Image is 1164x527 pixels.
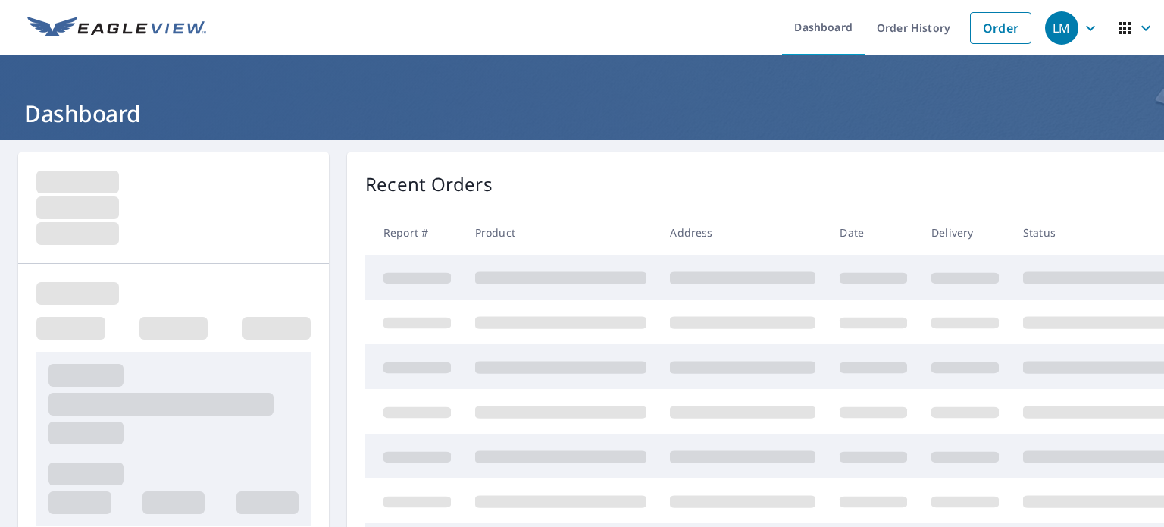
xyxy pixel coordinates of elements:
[919,210,1011,255] th: Delivery
[828,210,919,255] th: Date
[18,98,1146,129] h1: Dashboard
[365,210,463,255] th: Report #
[1045,11,1078,45] div: LM
[658,210,828,255] th: Address
[970,12,1031,44] a: Order
[27,17,206,39] img: EV Logo
[463,210,659,255] th: Product
[365,171,493,198] p: Recent Orders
